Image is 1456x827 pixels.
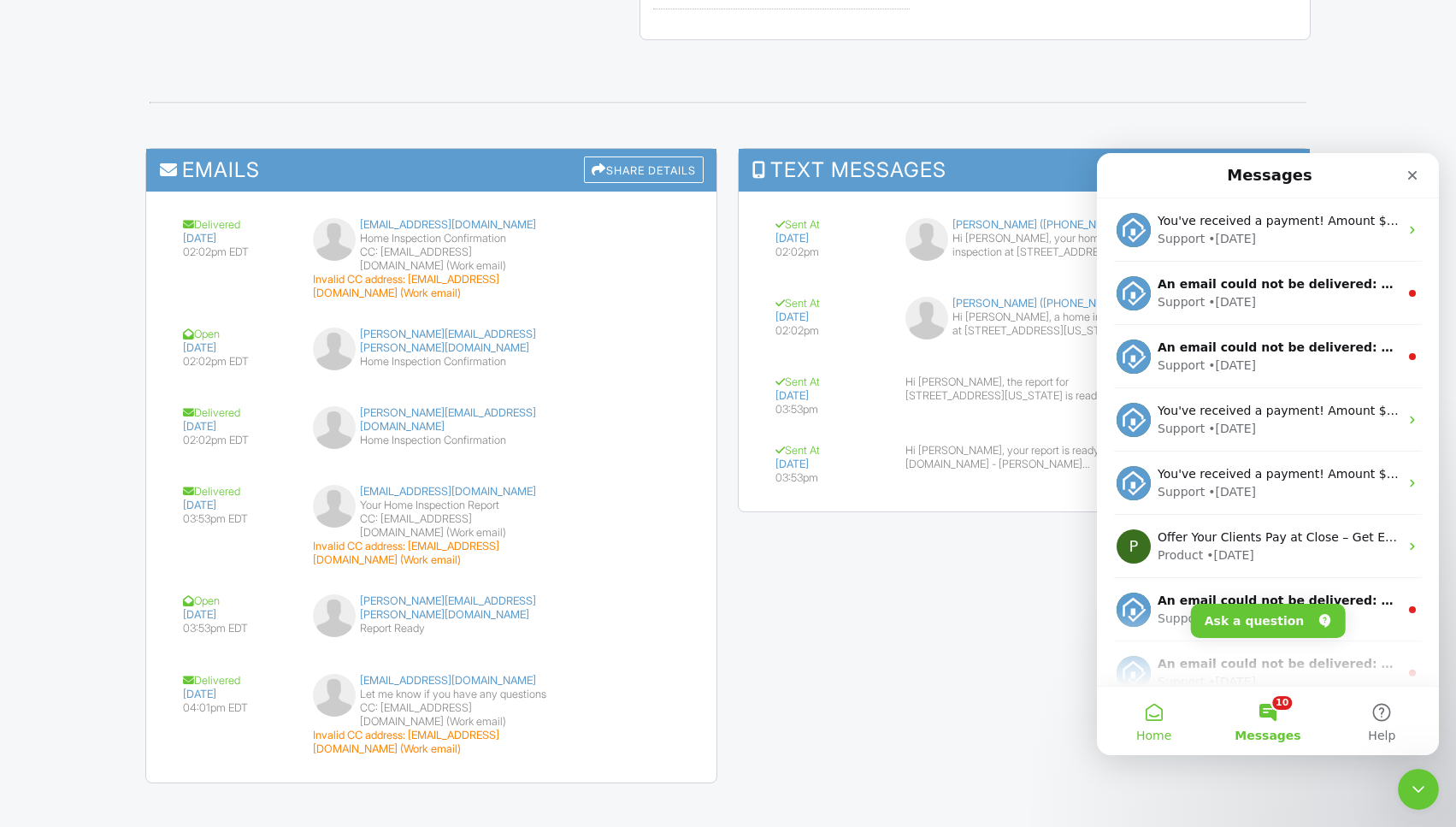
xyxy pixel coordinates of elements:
img: Profile image for Support [20,313,54,347]
div: 02:02pm [775,324,884,338]
div: Delivered [183,218,292,232]
div: [PERSON_NAME] ([PHONE_NUMBER]) [905,297,1144,310]
div: Support [61,204,108,222]
div: CC: [EMAIL_ADDRESS][DOMAIN_NAME] (Work email) [313,245,551,273]
div: Invalid CC address: [EMAIL_ADDRESS][DOMAIN_NAME] (Work email) [313,729,551,756]
div: [PERSON_NAME] ([PHONE_NUMBER]) [905,218,1144,232]
img: Profile image for Support [20,123,54,157]
div: Delivered [183,674,292,688]
div: 02:02pm EDT [183,434,292,447]
a: Sent At [DATE] 02:02pm [PERSON_NAME] ([PHONE_NUMBER]) Hi [PERSON_NAME], a home inspection at [STR... [752,283,1296,362]
div: Support [61,330,108,348]
a: Sent At [DATE] 02:02pm [PERSON_NAME] ([PHONE_NUMBER]) Hi [PERSON_NAME], your home inspection at [... [752,204,1296,283]
span: Help [271,576,298,588]
span: An email could not be delivered: For more information, view Why emails don't get delivered (Suppo... [61,504,800,517]
div: CC: [EMAIL_ADDRESS][DOMAIN_NAME] (Work email) [313,701,551,729]
div: • [DATE] [111,204,159,222]
div: Open [183,328,292,341]
a: Delivered [DATE] 04:01pm EDT [EMAIL_ADDRESS][DOMAIN_NAME] Let me know if you have any questions C... [159,660,704,770]
div: • [DATE] [111,267,159,285]
div: 02:02pm EDT [183,355,292,369]
button: Messages [114,534,227,602]
div: Support [61,520,108,538]
button: Ask a question [94,451,249,485]
div: Support [61,140,108,158]
div: Open [183,594,292,608]
img: Profile image for Support [20,186,54,221]
div: Invalid CC address: [EMAIL_ADDRESS][DOMAIN_NAME] (Work email) [313,540,551,567]
div: Let me know if you have any questions [313,688,551,701]
div: [PERSON_NAME][EMAIL_ADDRESS][DOMAIN_NAME] [313,406,551,434]
img: default-user-f0147aede5fd5fa78ca7ade42f37bd4542148d508eef1c3d3ea960f66861d68b.jpg [313,218,356,261]
a: Sent At [DATE] 03:53pm Hi [PERSON_NAME], your report is ready: [URL][DOMAIN_NAME] - [PERSON_NAME]... [752,430,1296,499]
div: Support [61,457,108,475]
div: [DATE] [183,341,292,355]
span: Home [39,576,74,588]
div: Invalid CC address: [EMAIL_ADDRESS][DOMAIN_NAME] (Work email) [313,273,551,300]
div: 03:53pm EDT [183,512,292,526]
div: Sent At [775,297,884,310]
div: Sent At [775,444,884,458]
h3: Text Messages [739,149,1309,191]
div: Hi [PERSON_NAME], the report for [STREET_ADDRESS][US_STATE] is ready: [URL][DOMAIN_NAME] - [PERSO... [905,375,1144,403]
div: Sent At [775,218,884,232]
iframe: Intercom live chat [1097,153,1439,755]
div: Hi [PERSON_NAME], your report is ready: [URL][DOMAIN_NAME] - [PERSON_NAME] 423.650.1950 [905,444,1144,471]
iframe: Intercom live chat [1398,769,1439,810]
a: Delivered [DATE] 02:02pm EDT [PERSON_NAME][EMAIL_ADDRESS][DOMAIN_NAME] Home Inspection Confirmation [159,393,704,471]
div: 02:02pm [775,245,884,259]
div: Hi [PERSON_NAME], a home inspection at [STREET_ADDRESS][US_STATE] is scheduled for your client [P... [952,310,1144,338]
img: default-user-f0147aede5fd5fa78ca7ade42f37bd4542148d508eef1c3d3ea960f66861d68b.jpg [313,485,356,528]
div: Your Home Inspection Report [313,499,551,512]
img: default-user-f0147aede5fd5fa78ca7ade42f37bd4542148d508eef1c3d3ea960f66861d68b.jpg [905,297,948,340]
div: Home Inspection Confirmation [313,355,551,369]
span: Messages [138,576,203,588]
div: Product [61,393,106,411]
a: Open [DATE] 02:02pm EDT [PERSON_NAME][EMAIL_ADDRESS][PERSON_NAME][DOMAIN_NAME] Home Inspection Co... [159,314,704,393]
div: [EMAIL_ADDRESS][DOMAIN_NAME] [313,485,551,499]
img: Profile image for Support [20,440,54,474]
div: [DATE] [775,389,884,403]
div: 03:53pm [775,403,884,416]
div: Profile image for Product [20,376,54,411]
div: Delivered [183,485,292,499]
div: Support [61,77,108,95]
img: default-user-f0147aede5fd5fa78ca7ade42f37bd4542148d508eef1c3d3ea960f66861d68b.jpg [905,218,948,261]
img: Profile image for Support [20,503,54,537]
img: Profile image for Support [20,250,54,284]
div: Sent At [775,375,884,389]
div: [PERSON_NAME][EMAIL_ADDRESS][PERSON_NAME][DOMAIN_NAME] [313,594,551,622]
img: default-user-f0147aede5fd5fa78ca7ade42f37bd4542148d508eef1c3d3ea960f66861d68b.jpg [313,674,356,717]
div: [PERSON_NAME][EMAIL_ADDRESS][PERSON_NAME][DOMAIN_NAME] [313,328,551,355]
div: [DATE] [775,232,884,245]
img: default-user-f0147aede5fd5fa78ca7ade42f37bd4542148d508eef1c3d3ea960f66861d68b.jpg [313,328,356,370]
div: [DATE] [183,420,292,434]
div: [EMAIL_ADDRESS][DOMAIN_NAME] [313,218,551,232]
div: [DATE] [775,458,884,471]
button: Help [228,534,342,602]
div: [EMAIL_ADDRESS][DOMAIN_NAME] [313,674,551,688]
div: • [DATE] [109,393,157,411]
span: An email could not be delivered: For more information, view Why emails don't get delivered (Suppo... [61,187,800,201]
div: 04:01pm EDT [183,701,292,715]
a: Delivered [DATE] 03:53pm EDT [EMAIL_ADDRESS][DOMAIN_NAME] Your Home Inspection Report CC: [EMAIL_... [159,471,704,581]
div: [DATE] [183,232,292,245]
div: • [DATE] [111,140,159,158]
div: Hi [PERSON_NAME], your home inspection at [STREET_ADDRESS][US_STATE] is scheduled for [DATE] 11:0... [952,232,1144,259]
a: Open [DATE] 03:53pm EDT [PERSON_NAME][EMAIL_ADDRESS][PERSON_NAME][DOMAIN_NAME] Report Ready [159,581,704,659]
span: An email could not be delivered: For more information, view Why emails don't get delivered (Suppo... [61,124,800,138]
div: • [DATE] [111,77,159,95]
div: CC: [EMAIL_ADDRESS][DOMAIN_NAME] (Work email) [313,512,551,540]
div: • [DATE] [111,330,159,348]
div: Share Details [584,157,704,183]
div: Report Ready [313,622,551,635]
div: [DATE] [183,608,292,622]
div: [DATE] [183,688,292,701]
div: Home Inspection Confirmation [313,434,551,447]
div: • [DATE] [111,520,159,538]
a: Delivered [DATE] 02:02pm EDT [EMAIL_ADDRESS][DOMAIN_NAME] Home Inspection Confirmation CC: [EMAIL... [159,204,704,314]
div: 03:53pm EDT [183,622,292,635]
